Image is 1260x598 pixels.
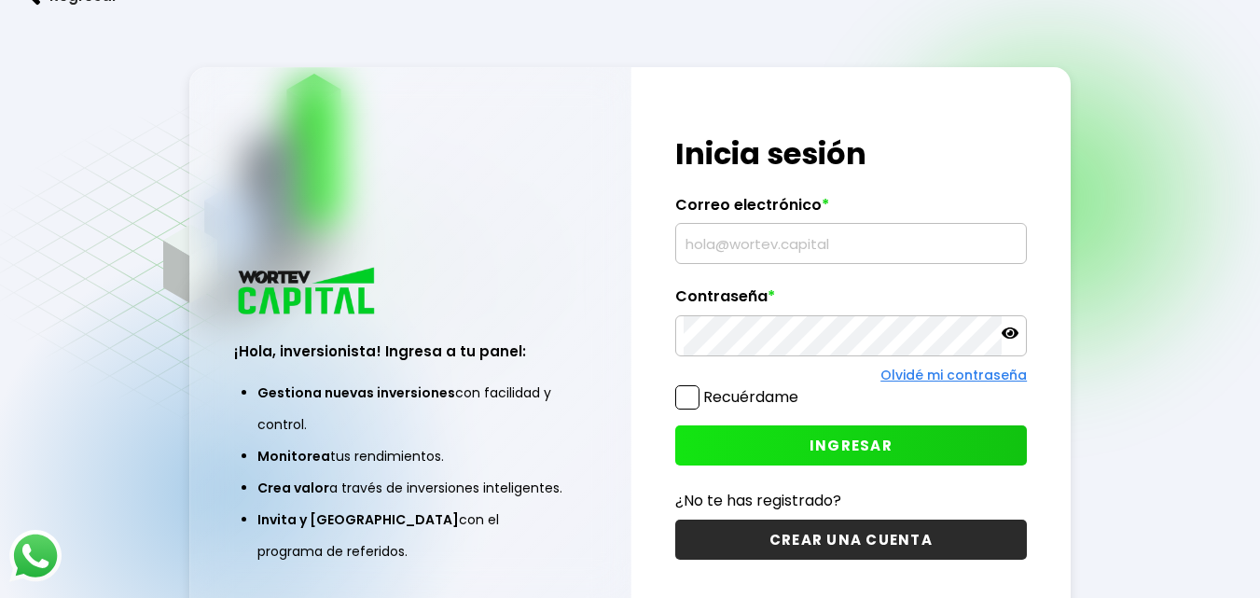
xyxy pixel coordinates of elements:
h1: Inicia sesión [675,132,1028,176]
label: Contraseña [675,287,1028,315]
label: Recuérdame [703,386,798,408]
a: Olvidé mi contraseña [880,366,1027,384]
img: logos_whatsapp-icon.242b2217.svg [9,530,62,582]
button: INGRESAR [675,425,1028,466]
p: ¿No te has registrado? [675,489,1028,512]
button: CREAR UNA CUENTA [675,520,1028,560]
span: Gestiona nuevas inversiones [257,383,455,402]
li: con facilidad y control. [257,377,563,440]
li: a través de inversiones inteligentes. [257,472,563,504]
li: tus rendimientos. [257,440,563,472]
li: con el programa de referidos. [257,504,563,567]
span: INGRESAR [810,436,893,455]
span: Crea valor [257,479,329,497]
span: Invita y [GEOGRAPHIC_DATA] [257,510,459,529]
a: ¿No te has registrado?CREAR UNA CUENTA [675,489,1028,560]
label: Correo electrónico [675,196,1028,224]
input: hola@wortev.capital [684,224,1019,263]
img: logo_wortev_capital [234,265,381,320]
h3: ¡Hola, inversionista! Ingresa a tu panel: [234,341,587,362]
span: Monitorea [257,447,330,466]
